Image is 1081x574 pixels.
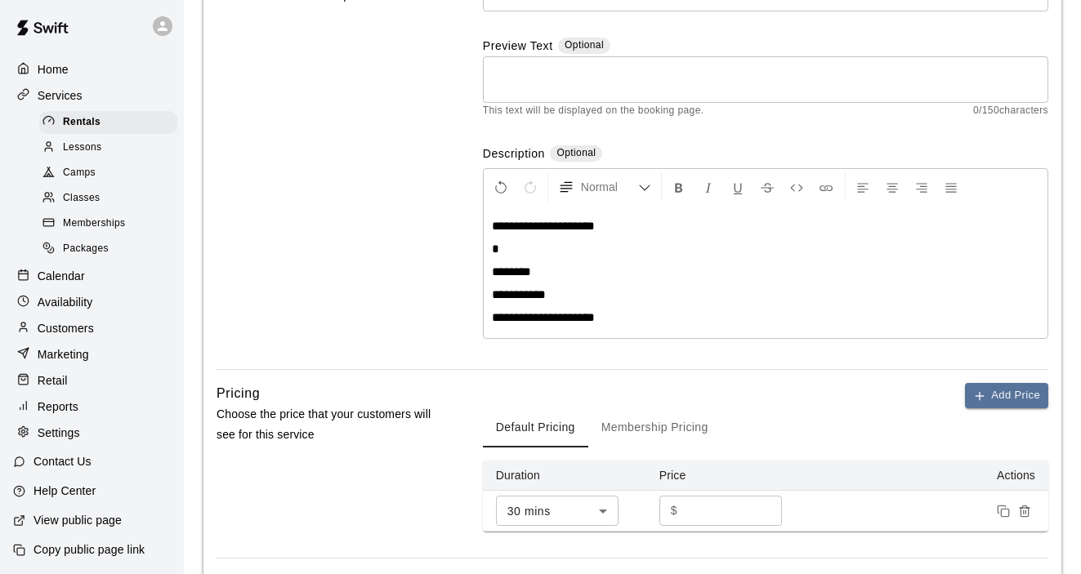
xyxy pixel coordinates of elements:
button: Format Underline [724,172,752,202]
span: Rentals [63,114,101,131]
div: Packages [39,238,177,260]
p: Availability [38,294,93,310]
label: Preview Text [483,38,553,56]
a: Customers [13,316,171,340]
span: Classes [63,190,100,207]
label: Description [483,145,545,164]
a: Services [13,83,171,108]
div: 30 mins [496,496,619,526]
span: Optional [565,39,604,51]
div: Rentals [39,111,177,134]
a: Reports [13,394,171,419]
button: Add Price [965,383,1048,408]
span: Normal [581,179,638,195]
p: Reports [38,398,78,415]
a: Marketing [13,342,171,367]
p: View public page [34,512,122,528]
button: Format Strikethrough [753,172,781,202]
p: Help Center [34,483,96,499]
div: Memberships [39,212,177,235]
span: Lessons [63,140,102,156]
button: Format Bold [665,172,693,202]
button: Formatting Options [552,172,658,202]
span: Optional [556,147,596,158]
button: Left Align [849,172,877,202]
button: Insert Link [812,172,840,202]
a: Rentals [39,109,184,135]
p: Services [38,87,83,104]
span: Camps [63,165,96,181]
h6: Pricing [217,383,260,404]
th: Duration [483,461,646,491]
span: This text will be displayed on the booking page. [483,103,704,119]
button: Membership Pricing [588,408,721,447]
button: Justify Align [937,172,965,202]
span: Memberships [63,216,125,232]
button: Format Italics [695,172,722,202]
p: Retail [38,372,68,389]
div: Classes [39,187,177,210]
a: Availability [13,290,171,314]
a: Home [13,57,171,82]
a: Camps [39,161,184,186]
a: Classes [39,186,184,211]
p: Customers [38,320,94,336]
p: Contact Us [34,453,92,469]
a: Packages [39,237,184,262]
a: Retail [13,368,171,393]
button: Duplicate price [993,501,1014,522]
a: Lessons [39,135,184,160]
div: Camps [39,162,177,185]
p: Marketing [38,346,89,363]
button: Redo [516,172,544,202]
p: Calendar [38,268,85,284]
a: Settings [13,420,171,445]
button: Default Pricing [483,408,588,447]
span: Packages [63,241,109,257]
th: Actions [810,461,1048,491]
button: Center Align [878,172,906,202]
p: Settings [38,425,80,441]
button: Remove price [1014,501,1035,522]
th: Price [646,461,810,491]
span: 0 / 150 characters [973,103,1048,119]
button: Insert Code [783,172,811,202]
button: Right Align [908,172,936,202]
p: Home [38,61,69,78]
p: $ [671,502,677,519]
a: Memberships [39,211,184,237]
a: Calendar [13,264,171,288]
button: Undo [487,172,515,202]
p: Copy public page link [34,541,145,558]
p: Choose the price that your customers will see for this service [217,404,433,445]
div: Lessons [39,136,177,159]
